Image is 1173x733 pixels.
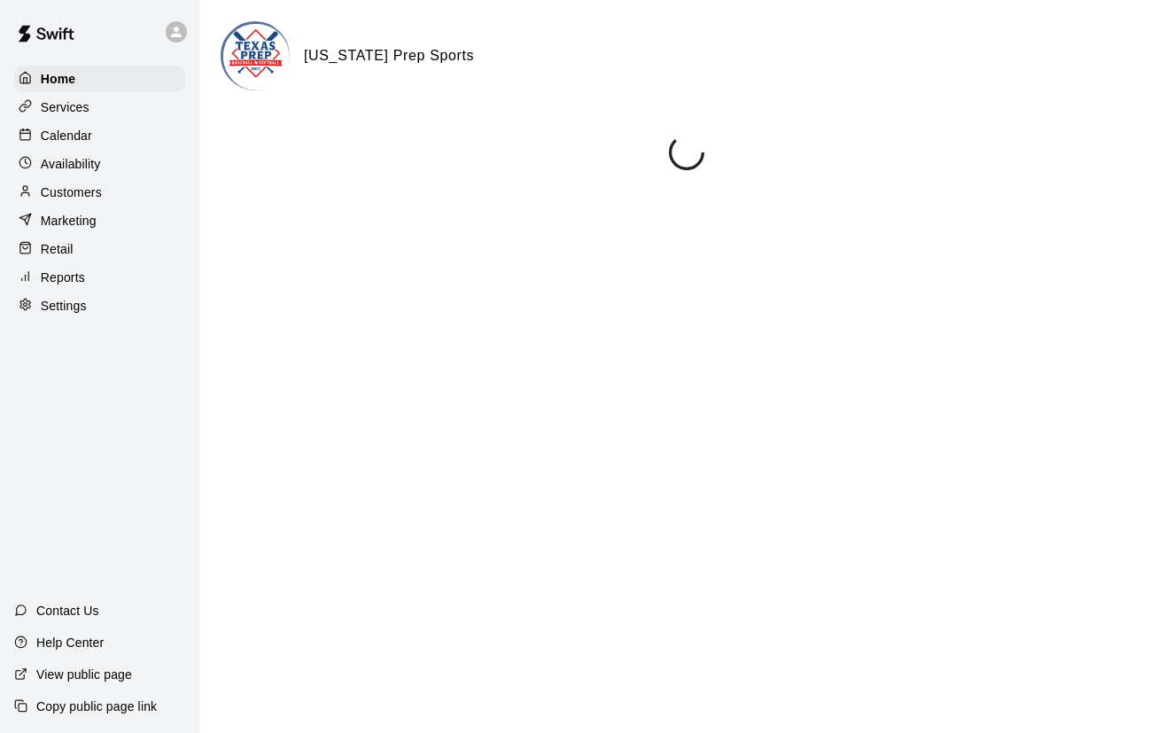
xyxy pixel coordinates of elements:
[41,240,74,258] p: Retail
[41,98,89,116] p: Services
[14,264,185,291] a: Reports
[14,151,185,177] a: Availability
[223,24,290,90] img: Texas Prep Sports logo
[14,66,185,92] a: Home
[14,292,185,319] a: Settings
[36,698,157,715] p: Copy public page link
[41,155,101,173] p: Availability
[41,212,97,230] p: Marketing
[41,269,85,286] p: Reports
[41,297,87,315] p: Settings
[41,70,76,88] p: Home
[41,127,92,144] p: Calendar
[41,183,102,201] p: Customers
[36,666,132,683] p: View public page
[304,44,474,67] h6: [US_STATE] Prep Sports
[36,602,99,620] p: Contact Us
[14,179,185,206] a: Customers
[14,122,185,149] a: Calendar
[36,634,104,651] p: Help Center
[14,236,185,262] a: Retail
[14,94,185,121] a: Services
[14,207,185,234] a: Marketing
